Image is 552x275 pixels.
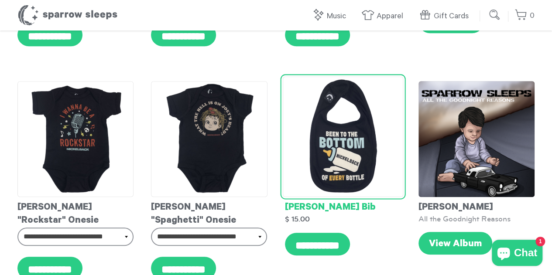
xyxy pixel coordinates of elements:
[312,7,350,26] a: Music
[418,7,473,26] a: Gift Cards
[17,197,134,227] div: [PERSON_NAME] "Rockstar" Onesie
[282,76,403,197] img: NickelbackBib_grande.jpg
[17,81,134,197] img: Nickelback-Rockstaronesie_grande.jpg
[486,6,504,24] input: Submit
[17,4,118,26] h1: Sparrow Sleeps
[489,240,545,268] inbox-online-store-chat: Shopify online store chat
[418,214,535,223] div: All the Goodnight Reasons
[151,81,267,197] img: Nickelback-JoeysHeadonesie_grande.jpg
[285,197,401,214] div: [PERSON_NAME] Bib
[418,232,492,255] a: View Album
[418,197,535,214] div: [PERSON_NAME]
[514,7,535,25] a: 0
[151,197,267,227] div: [PERSON_NAME] "Spaghetti" Onesie
[418,81,535,197] img: Nickelback-AllTheGoodnightReasons-Cover_1_grande.png
[285,215,310,223] strong: $ 15.00
[361,7,408,26] a: Apparel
